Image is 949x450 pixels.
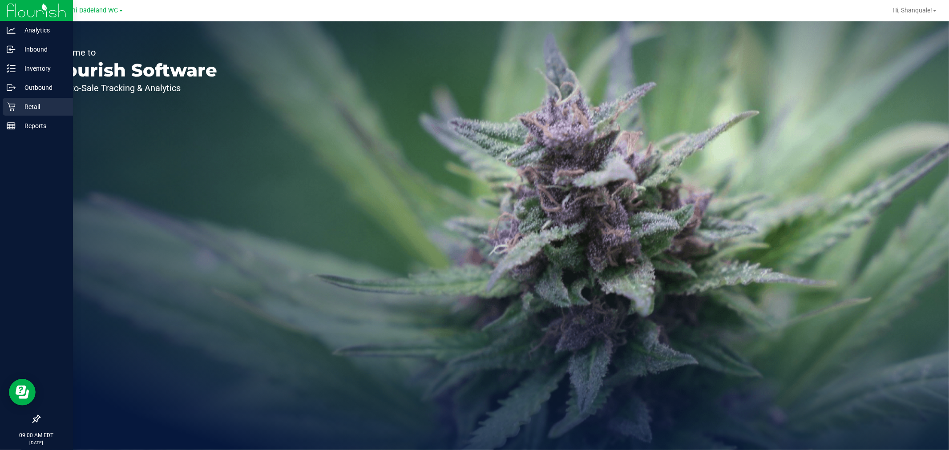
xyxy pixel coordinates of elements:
[16,44,69,55] p: Inbound
[16,63,69,74] p: Inventory
[48,61,217,79] p: Flourish Software
[9,379,36,406] iframe: Resource center
[59,7,118,14] span: Miami Dadeland WC
[7,121,16,130] inline-svg: Reports
[4,439,69,446] p: [DATE]
[16,82,69,93] p: Outbound
[16,121,69,131] p: Reports
[7,45,16,54] inline-svg: Inbound
[7,26,16,35] inline-svg: Analytics
[7,64,16,73] inline-svg: Inventory
[48,84,217,92] p: Seed-to-Sale Tracking & Analytics
[7,83,16,92] inline-svg: Outbound
[16,101,69,112] p: Retail
[892,7,932,14] span: Hi, Shanquale!
[16,25,69,36] p: Analytics
[48,48,217,57] p: Welcome to
[4,431,69,439] p: 09:00 AM EDT
[7,102,16,111] inline-svg: Retail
